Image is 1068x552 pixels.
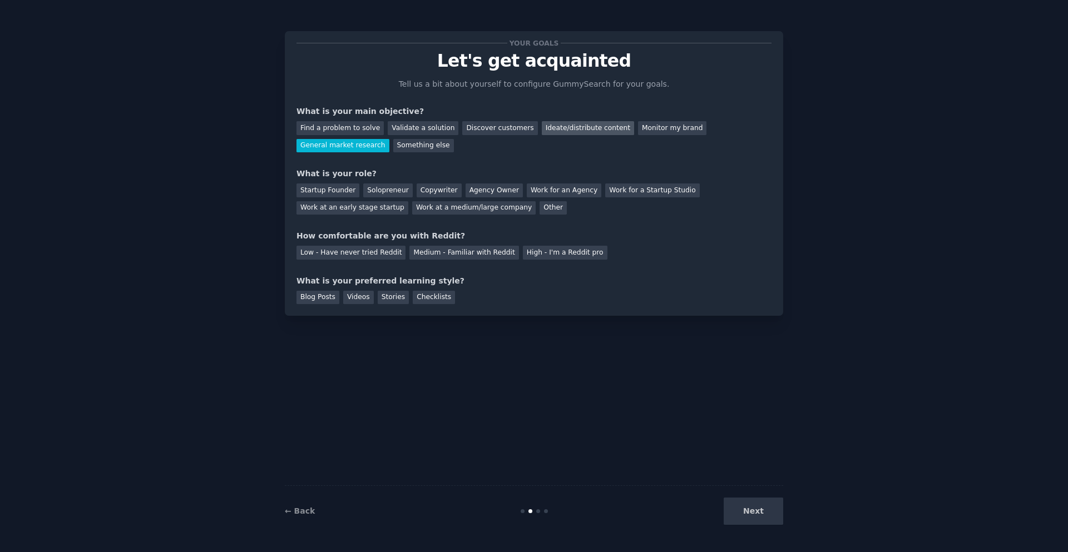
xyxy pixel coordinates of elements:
[378,291,409,305] div: Stories
[417,183,462,197] div: Copywriter
[296,246,406,260] div: Low - Have never tried Reddit
[296,230,772,242] div: How comfortable are you with Reddit?
[394,78,674,90] p: Tell us a bit about yourself to configure GummySearch for your goals.
[296,106,772,117] div: What is your main objective?
[462,121,537,135] div: Discover customers
[540,201,567,215] div: Other
[413,291,455,305] div: Checklists
[523,246,607,260] div: High - I'm a Reddit pro
[296,51,772,71] p: Let's get acquainted
[393,139,454,153] div: Something else
[296,275,772,287] div: What is your preferred learning style?
[466,183,523,197] div: Agency Owner
[507,37,561,49] span: Your goals
[409,246,518,260] div: Medium - Familiar with Reddit
[638,121,706,135] div: Monitor my brand
[296,168,772,180] div: What is your role?
[343,291,374,305] div: Videos
[296,183,359,197] div: Startup Founder
[296,139,389,153] div: General market research
[527,183,601,197] div: Work for an Agency
[363,183,412,197] div: Solopreneur
[605,183,699,197] div: Work for a Startup Studio
[412,201,536,215] div: Work at a medium/large company
[388,121,458,135] div: Validate a solution
[285,506,315,515] a: ← Back
[296,291,339,305] div: Blog Posts
[296,201,408,215] div: Work at an early stage startup
[296,121,384,135] div: Find a problem to solve
[542,121,634,135] div: Ideate/distribute content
